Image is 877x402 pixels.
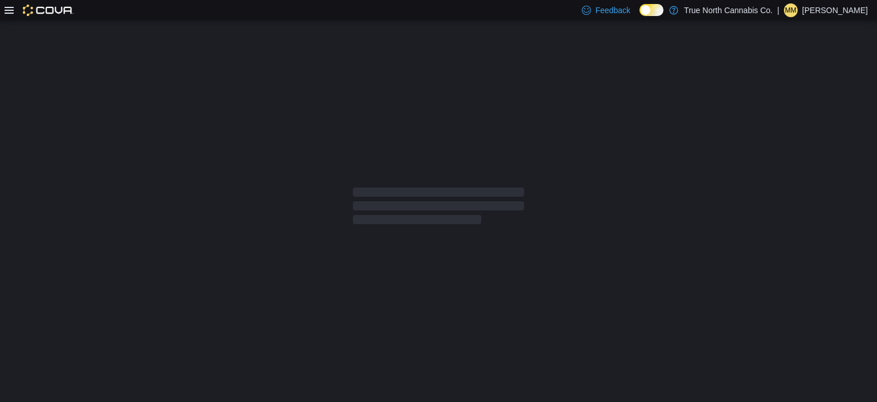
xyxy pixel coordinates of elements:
p: True North Cannabis Co. [684,3,773,17]
span: Feedback [596,5,630,16]
div: Marissa Milburn [784,3,798,17]
span: Loading [353,190,524,226]
p: | [777,3,779,17]
img: Cova [23,5,74,16]
input: Dark Mode [639,4,663,16]
p: [PERSON_NAME] [802,3,868,17]
span: MM [785,3,796,17]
